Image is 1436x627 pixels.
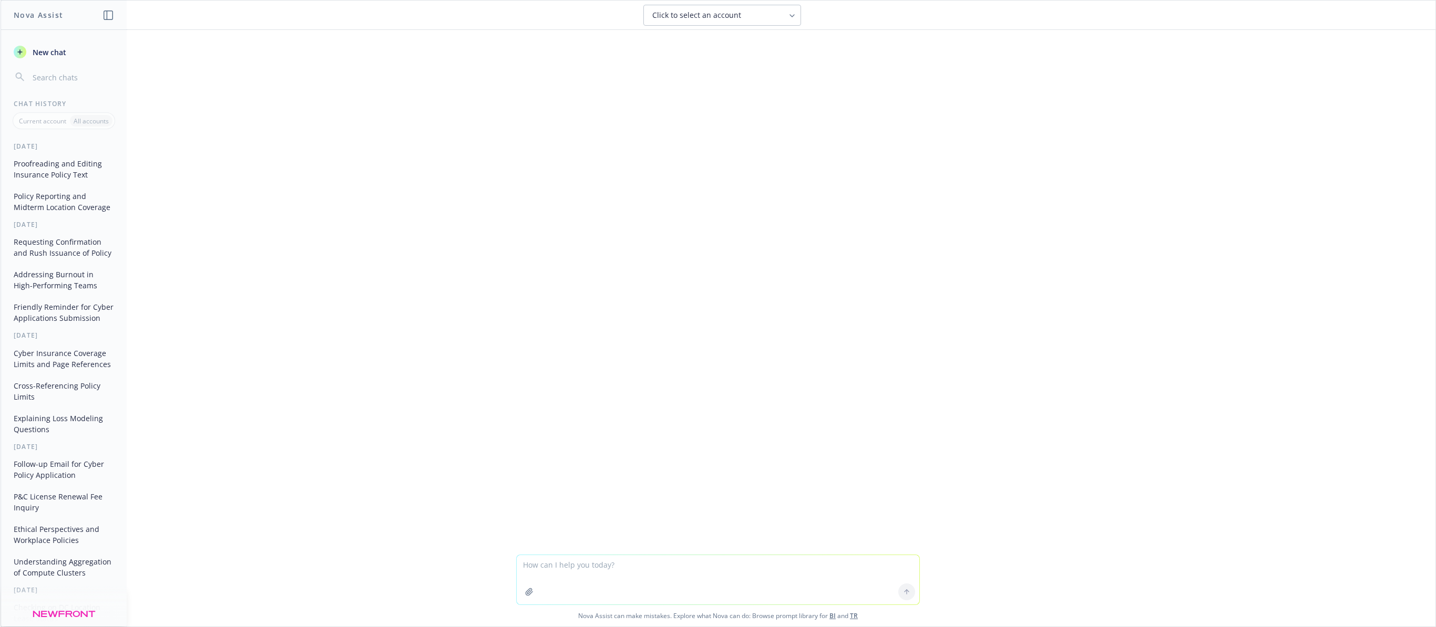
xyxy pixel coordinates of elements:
[9,344,118,373] button: Cyber Insurance Coverage Limits and Page References
[1,331,127,340] div: [DATE]
[829,611,836,620] a: BI
[9,488,118,516] button: P&C License Renewal Fee Inquiry
[9,553,118,581] button: Understanding Aggregation of Compute Clusters
[9,187,118,216] button: Policy Reporting and Midterm Location Coverage
[30,47,66,58] span: New chat
[5,605,1431,626] span: Nova Assist can make mistakes. Explore what Nova can do: Browse prompt library for and
[9,599,118,627] button: Checking on DC Location Lease Status
[1,220,127,229] div: [DATE]
[1,442,127,451] div: [DATE]
[14,9,63,20] h1: Nova Assist
[30,70,114,85] input: Search chats
[9,410,118,438] button: Explaining Loss Modeling Questions
[9,266,118,294] button: Addressing Burnout in High-Performing Teams
[9,155,118,183] button: Proofreading and Editing Insurance Policy Text
[643,5,801,26] button: Click to select an account
[9,520,118,549] button: Ethical Perspectives and Workplace Policies
[9,455,118,484] button: Follow-up Email for Cyber Policy Application
[1,142,127,151] div: [DATE]
[74,117,109,126] p: All accounts
[652,10,741,20] span: Click to select an account
[9,298,118,327] button: Friendly Reminder for Cyber Applications Submission
[9,377,118,405] button: Cross-Referencing Policy Limits
[1,99,127,108] div: Chat History
[9,43,118,61] button: New chat
[19,117,66,126] p: Current account
[9,233,118,262] button: Requesting Confirmation and Rush Issuance of Policy
[1,586,127,594] div: [DATE]
[850,611,858,620] a: TR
